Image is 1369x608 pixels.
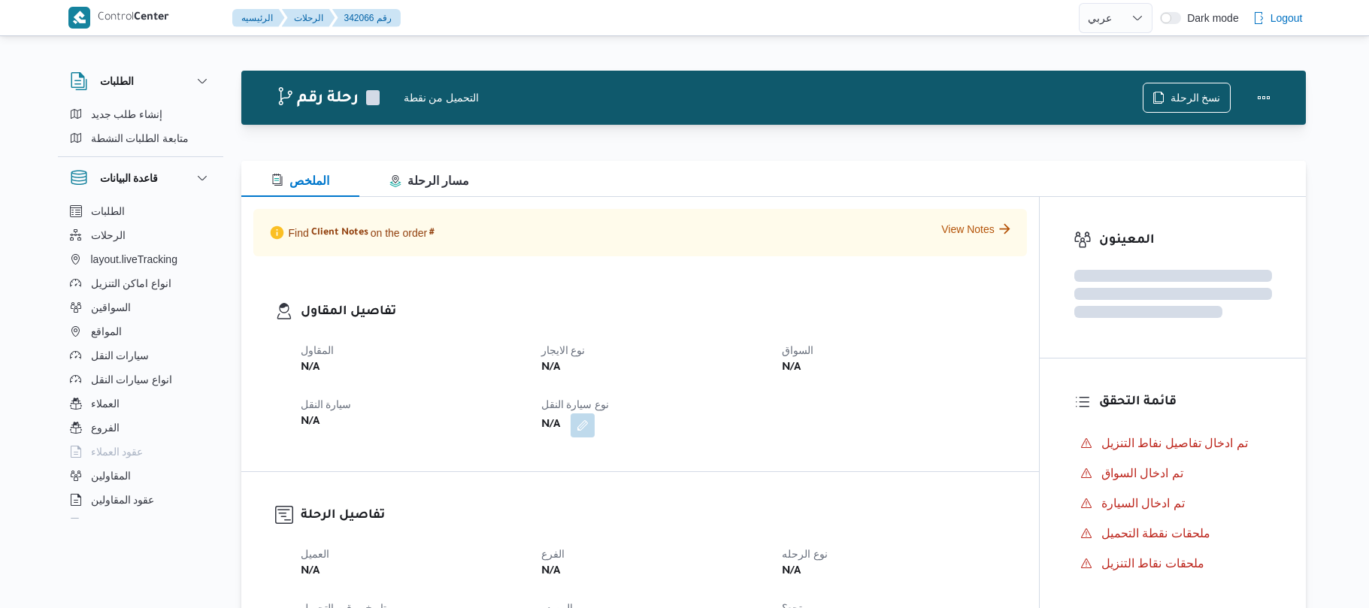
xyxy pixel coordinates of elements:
[1101,467,1183,479] span: تم ادخال السواق
[282,9,335,27] button: الرحلات
[301,563,320,581] b: N/A
[64,126,217,150] button: متابعة الطلبات النشطة
[64,392,217,416] button: العملاء
[64,368,217,392] button: انواع سيارات النقل
[91,202,125,220] span: الطلبات
[91,443,144,461] span: عقود العملاء
[64,271,217,295] button: انواع اماكن التنزيل
[70,72,211,90] button: الطلبات
[1181,12,1238,24] span: Dark mode
[301,413,320,431] b: N/A
[1101,434,1248,452] span: تم ادخال تفاصيل نفاط التنزيل
[782,563,801,581] b: N/A
[301,344,334,356] span: المقاول
[64,343,217,368] button: سيارات النقل
[429,227,435,239] span: #
[541,398,610,410] span: نوع سيارة النقل
[91,491,155,509] span: عقود المقاولين
[389,174,469,187] span: مسار الرحلة
[91,298,131,316] span: السواقين
[1171,89,1221,107] span: نسخ الرحلة
[1271,9,1303,27] span: Logout
[91,274,172,292] span: انواع اماكن التنزيل
[64,223,217,247] button: الرحلات
[64,199,217,223] button: الطلبات
[91,515,153,533] span: اجهزة التليفون
[541,416,560,434] b: N/A
[1101,557,1204,570] span: ملحقات نقاط التنزيل
[1074,461,1272,485] button: تم ادخال السواق
[1074,431,1272,455] button: تم ادخال تفاصيل نفاط التنزيل
[1101,527,1210,540] span: ملحقات نقطة التحميل
[1143,83,1231,113] button: نسخ الرحلة
[301,548,329,560] span: العميل
[1101,497,1185,510] span: تم ادخال السيارة
[301,359,320,377] b: N/A
[541,359,560,377] b: N/A
[64,488,217,512] button: عقود المقاولين
[100,72,134,90] h3: الطلبات
[91,105,163,123] span: إنشاء طلب جديد
[941,221,1015,237] button: View Notes
[1101,464,1183,482] span: تم ادخال السواق
[58,199,223,525] div: قاعدة البيانات
[100,169,159,187] h3: قاعدة البيانات
[64,247,217,271] button: layout.liveTracking
[1074,522,1272,546] button: ملحقات نقطة التحميل
[91,226,126,244] span: الرحلات
[64,319,217,343] button: المواقع
[541,548,565,560] span: الفرع
[265,221,438,244] p: Find on the order
[64,416,217,440] button: الفروع
[271,174,329,187] span: الملخص
[332,9,401,27] button: 342066 رقم
[91,322,122,340] span: المواقع
[1099,231,1272,251] h3: المعينون
[301,506,1005,526] h3: تفاصيل الرحلة
[782,344,813,356] span: السواق
[782,359,801,377] b: N/A
[301,302,1005,322] h3: تفاصيل المقاول
[276,89,359,109] h2: رحلة رقم
[64,440,217,464] button: عقود العملاء
[301,398,352,410] span: سيارة النقل
[1074,492,1272,516] button: تم ادخال السيارة
[58,102,223,156] div: الطلبات
[232,9,285,27] button: الرئيسيه
[1101,495,1185,513] span: تم ادخال السيارة
[91,250,177,268] span: layout.liveTracking
[541,563,560,581] b: N/A
[1074,552,1272,576] button: ملحقات نقاط التنزيل
[91,371,173,389] span: انواع سيارات النقل
[64,512,217,536] button: اجهزة التليفون
[1099,392,1272,413] h3: قائمة التحقق
[91,467,131,485] span: المقاولين
[782,548,828,560] span: نوع الرحله
[1246,3,1309,33] button: Logout
[1101,437,1248,449] span: تم ادخال تفاصيل نفاط التنزيل
[91,346,150,364] span: سيارات النقل
[404,90,1143,106] div: التحميل من نقطة
[70,169,211,187] button: قاعدة البيانات
[68,7,90,29] img: X8yXhbKr1z7QwAAAABJRU5ErkJggg==
[541,344,586,356] span: نوع الايجار
[134,12,169,24] b: Center
[64,295,217,319] button: السواقين
[1249,83,1279,113] button: Actions
[1101,525,1210,543] span: ملحقات نقطة التحميل
[1101,555,1204,573] span: ملحقات نقاط التنزيل
[64,464,217,488] button: المقاولين
[91,419,120,437] span: الفروع
[64,102,217,126] button: إنشاء طلب جديد
[91,129,189,147] span: متابعة الطلبات النشطة
[91,395,120,413] span: العملاء
[311,227,368,239] span: Client Notes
